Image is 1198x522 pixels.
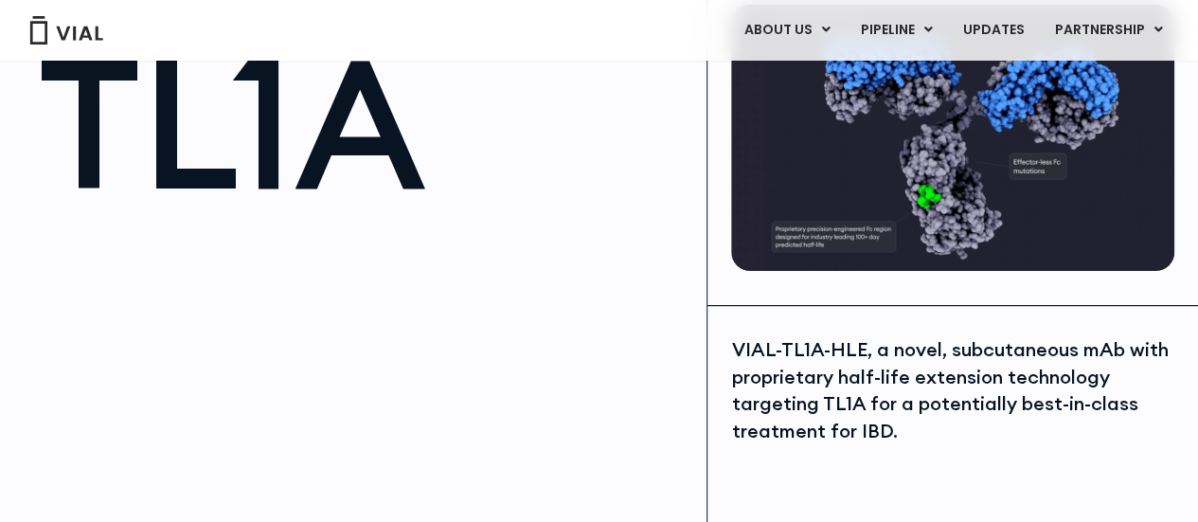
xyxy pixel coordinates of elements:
[731,336,1174,444] div: VIAL-TL1A-HLE, a novel, subcutaneous mAb with proprietary half-life extension technology targetin...
[948,14,1039,46] a: UPDATES
[729,14,845,46] a: ABOUT USMenu Toggle
[38,33,688,213] h1: TL1A
[846,14,947,46] a: PIPELINEMenu Toggle
[731,5,1174,271] img: TL1A antibody diagram.
[28,16,104,45] img: Vial Logo
[1040,14,1178,46] a: PARTNERSHIPMenu Toggle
